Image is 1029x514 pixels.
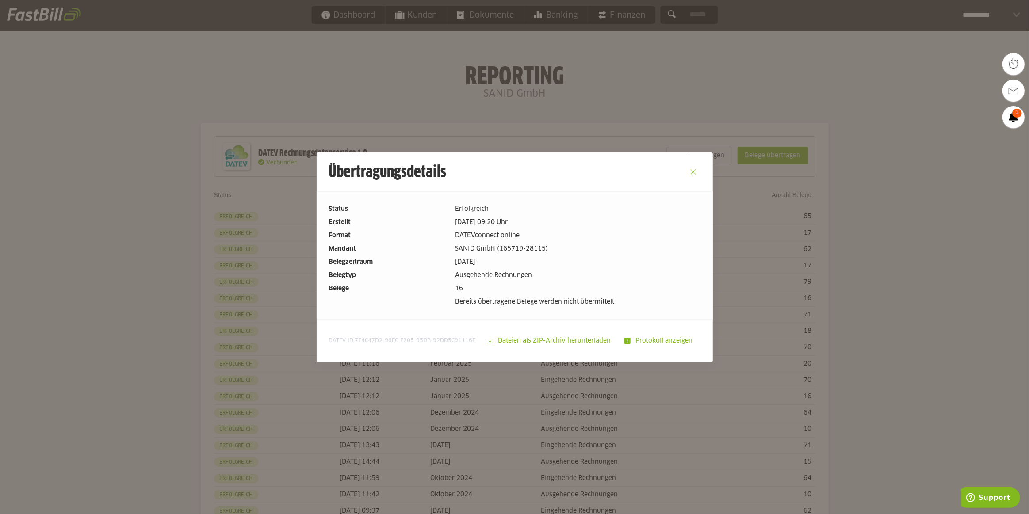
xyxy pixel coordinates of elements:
sl-button: Protokoll anzeigen [619,332,700,350]
dd: DATEVconnect online [455,231,700,240]
dt: Belegzeitraum [329,257,448,267]
dd: Ausgehende Rechnungen [455,270,700,280]
span: 7E4C47D2-96EC-F205-95DB-92DD5C91116F [355,338,476,343]
span: DATEV ID: [329,337,476,344]
dd: Erfolgreich [455,204,700,214]
dd: SANID GmbH (165719-28115) [455,244,700,254]
dd: Bereits übertragene Belege werden nicht übermittelt [455,297,700,307]
dd: [DATE] [455,257,700,267]
a: 3 [1002,106,1025,128]
dt: Belege [329,284,448,293]
dt: Mandant [329,244,448,254]
span: 3 [1012,109,1022,118]
dd: 16 [455,284,700,293]
dd: [DATE] 09:20 Uhr [455,217,700,227]
dt: Status [329,204,448,214]
dt: Erstellt [329,217,448,227]
iframe: Öffnet ein Widget, in dem Sie weitere Informationen finden [961,487,1020,510]
sl-button: Dateien als ZIP-Archiv herunterladen [481,332,619,350]
dt: Format [329,231,448,240]
dt: Belegtyp [329,270,448,280]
